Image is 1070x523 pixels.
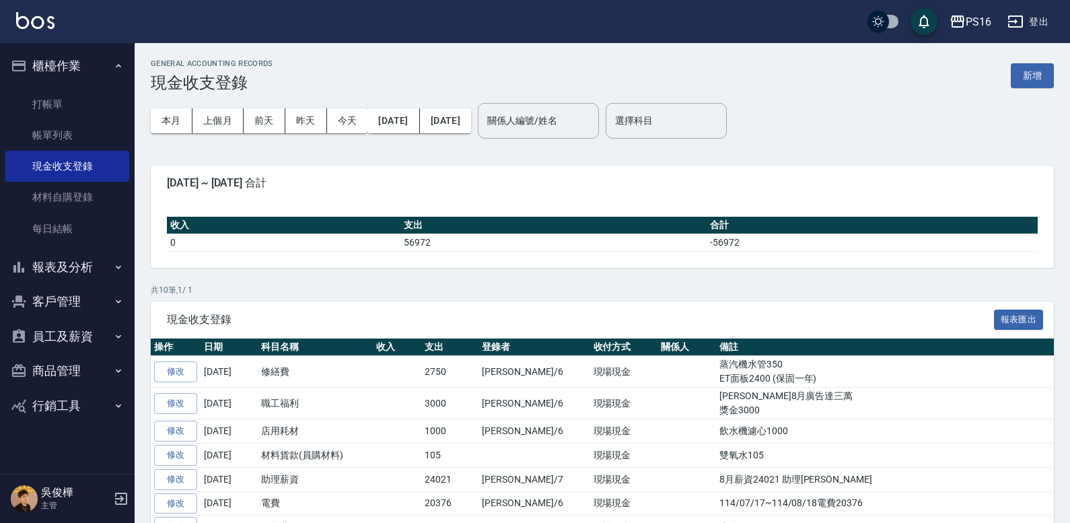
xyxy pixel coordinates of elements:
span: [DATE] ~ [DATE] 合計 [167,176,1038,190]
button: 員工及薪資 [5,319,129,354]
td: [DATE] [201,491,258,516]
td: 3000 [421,388,478,419]
button: [DATE] [420,108,471,133]
button: 客戶管理 [5,284,129,319]
a: 修改 [154,445,197,466]
td: 修繕費 [258,356,373,388]
button: 本月 [151,108,192,133]
td: 現場現金 [590,356,658,388]
td: 助理薪資 [258,467,373,491]
td: 0 [167,234,400,251]
td: -56972 [707,234,1038,251]
button: 登出 [1002,9,1054,34]
th: 收入 [167,217,400,234]
td: 56972 [400,234,707,251]
th: 收入 [373,339,422,356]
td: 現場現金 [590,491,658,516]
img: Person [11,485,38,512]
a: 現金收支登錄 [5,151,129,182]
td: 現場現金 [590,467,658,491]
td: 105 [421,444,478,468]
button: save [911,8,937,35]
a: 修改 [154,421,197,442]
td: [PERSON_NAME]/6 [478,388,590,419]
a: 打帳單 [5,89,129,120]
h5: 吳俊樺 [41,486,110,499]
td: 20376 [421,491,478,516]
button: PS16 [944,8,997,36]
td: 飲水機濾心1000 [716,419,1054,444]
button: 新增 [1011,63,1054,88]
a: 修改 [154,393,197,414]
th: 關係人 [657,339,716,356]
th: 科目名稱 [258,339,373,356]
th: 合計 [707,217,1038,234]
p: 共 10 筆, 1 / 1 [151,284,1054,296]
td: 114/07/17~114/08/18電費20376 [716,491,1054,516]
td: [PERSON_NAME]/6 [478,491,590,516]
button: 上個月 [192,108,244,133]
td: 雙氧水105 [716,444,1054,468]
a: 材料自購登錄 [5,182,129,213]
th: 操作 [151,339,201,356]
button: 報表匯出 [994,310,1044,330]
td: [DATE] [201,467,258,491]
th: 支出 [400,217,707,234]
button: 櫃檯作業 [5,48,129,83]
td: [DATE] [201,419,258,444]
td: [DATE] [201,444,258,468]
th: 登錄者 [478,339,590,356]
td: 店用耗材 [258,419,373,444]
button: 報表及分析 [5,250,129,285]
th: 支出 [421,339,478,356]
h3: 現金收支登錄 [151,73,273,92]
a: 修改 [154,493,197,514]
td: 材料貨款(員購材料) [258,444,373,468]
h2: GENERAL ACCOUNTING RECORDS [151,59,273,68]
td: 電費 [258,491,373,516]
td: [DATE] [201,356,258,388]
th: 收付方式 [590,339,658,356]
td: 現場現金 [590,444,658,468]
td: 8月薪資24021 助理[PERSON_NAME] [716,467,1054,491]
td: 職工福利 [258,388,373,419]
td: [PERSON_NAME]/6 [478,419,590,444]
td: 蒸汽機水管350 ET面板2400 (保固一年) [716,356,1054,388]
button: 昨天 [285,108,327,133]
button: 今天 [327,108,368,133]
span: 現金收支登錄 [167,313,994,326]
div: PS16 [966,13,991,30]
a: 每日結帳 [5,213,129,244]
p: 主管 [41,499,110,512]
td: 1000 [421,419,478,444]
td: [DATE] [201,388,258,419]
button: 行銷工具 [5,388,129,423]
td: 現場現金 [590,388,658,419]
button: 商品管理 [5,353,129,388]
td: 現場現金 [590,419,658,444]
a: 報表匯出 [994,312,1044,325]
td: [PERSON_NAME]/6 [478,356,590,388]
td: [PERSON_NAME]/7 [478,467,590,491]
a: 新增 [1011,69,1054,81]
th: 日期 [201,339,258,356]
a: 帳單列表 [5,120,129,151]
a: 修改 [154,469,197,490]
td: 24021 [421,467,478,491]
button: 前天 [244,108,285,133]
td: 2750 [421,356,478,388]
img: Logo [16,12,55,29]
button: [DATE] [367,108,419,133]
th: 備註 [716,339,1054,356]
a: 修改 [154,361,197,382]
td: [PERSON_NAME]8月廣告達三萬 獎金3000 [716,388,1054,419]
